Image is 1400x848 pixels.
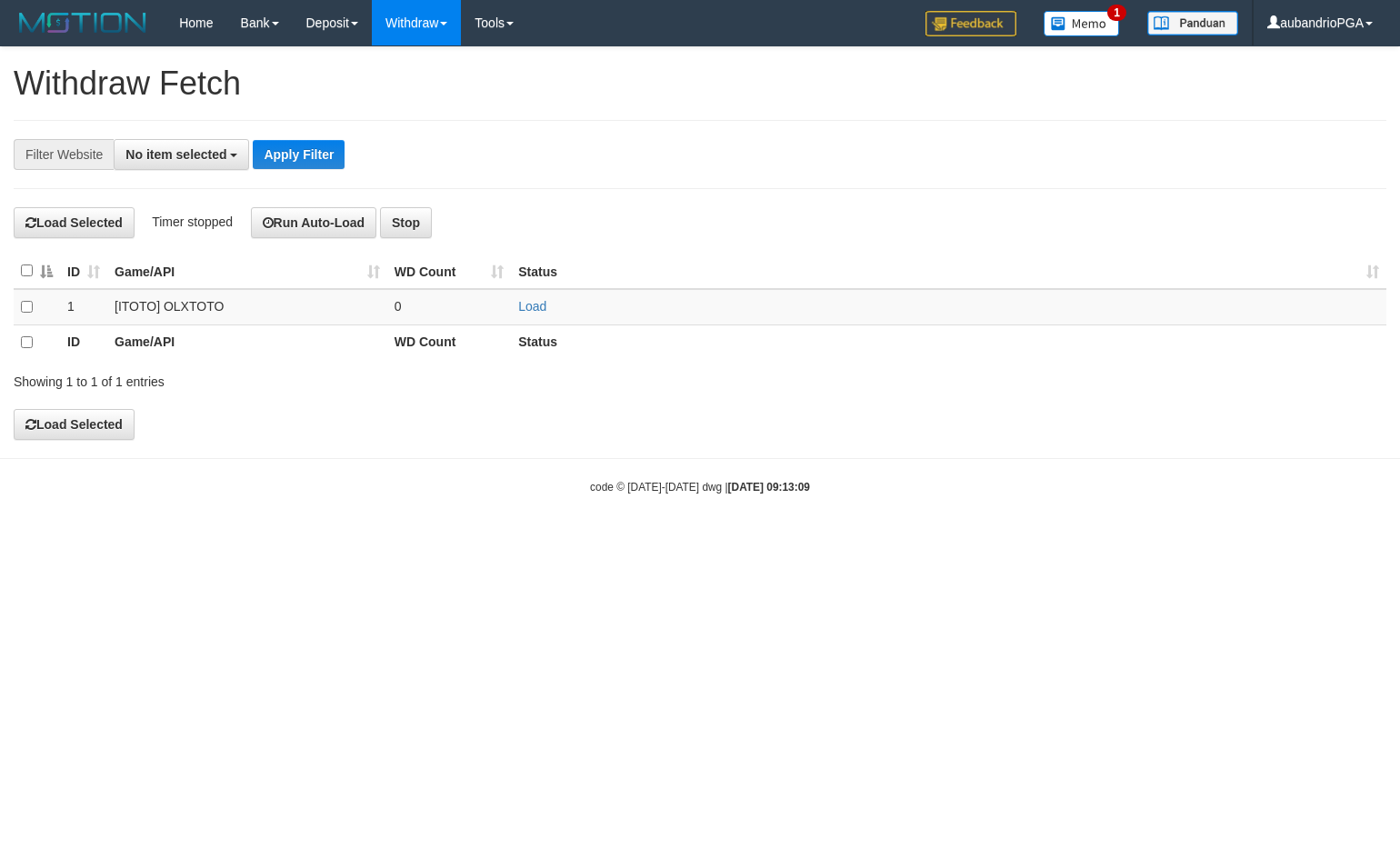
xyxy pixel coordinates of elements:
[251,207,377,238] button: Run Auto-Load
[590,481,810,494] small: code © [DATE]-[DATE] dwg |
[728,481,810,494] strong: [DATE] 09:13:09
[14,139,114,170] div: Filter Website
[1107,5,1126,21] span: 1
[1044,11,1120,36] img: Button%20Memo.svg
[107,254,387,289] th: Game/API: activate to sort column ascending
[380,207,432,238] button: Stop
[14,65,1386,102] h1: Withdraw Fetch
[925,11,1016,36] img: Feedback.jpg
[387,324,511,360] th: WD Count
[60,254,107,289] th: ID: activate to sort column ascending
[253,140,345,169] button: Apply Filter
[125,147,226,162] span: No item selected
[114,139,249,170] button: No item selected
[60,289,107,325] td: 1
[107,324,387,360] th: Game/API
[152,214,233,229] span: Timer stopped
[107,289,387,325] td: [ITOTO] OLXTOTO
[395,299,402,314] span: 0
[511,324,1386,360] th: Status
[518,299,546,314] a: Load
[60,324,107,360] th: ID
[14,409,135,440] button: Load Selected
[14,9,152,36] img: MOTION_logo.png
[511,254,1386,289] th: Status: activate to sort column ascending
[14,365,570,391] div: Showing 1 to 1 of 1 entries
[387,254,511,289] th: WD Count: activate to sort column ascending
[14,207,135,238] button: Load Selected
[1147,11,1238,35] img: panduan.png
